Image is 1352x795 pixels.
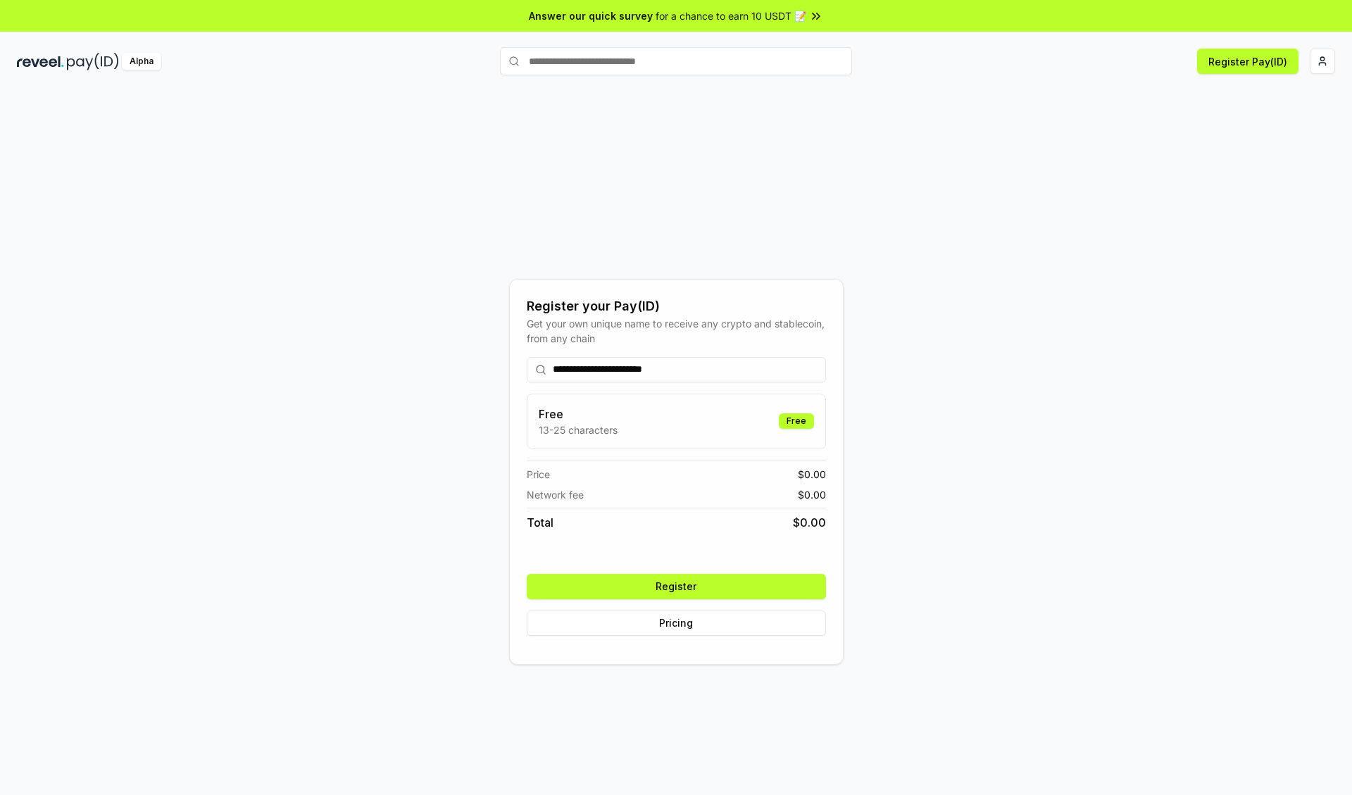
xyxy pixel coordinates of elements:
[527,467,550,482] span: Price
[798,487,826,502] span: $ 0.00
[527,296,826,316] div: Register your Pay(ID)
[539,422,618,437] p: 13-25 characters
[122,53,161,70] div: Alpha
[793,514,826,531] span: $ 0.00
[527,574,826,599] button: Register
[527,316,826,346] div: Get your own unique name to receive any crypto and stablecoin, from any chain
[17,53,64,70] img: reveel_dark
[1197,49,1298,74] button: Register Pay(ID)
[67,53,119,70] img: pay_id
[529,8,653,23] span: Answer our quick survey
[798,467,826,482] span: $ 0.00
[779,413,814,429] div: Free
[527,487,584,502] span: Network fee
[656,8,806,23] span: for a chance to earn 10 USDT 📝
[527,514,553,531] span: Total
[527,611,826,636] button: Pricing
[539,406,618,422] h3: Free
